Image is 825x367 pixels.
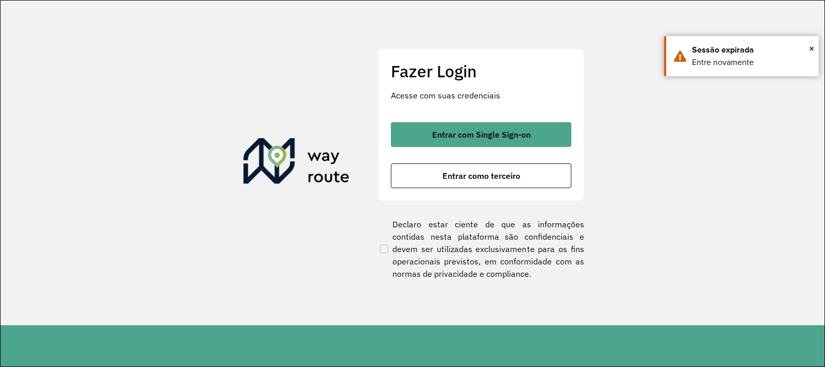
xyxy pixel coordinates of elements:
button: button [391,122,571,147]
span: Entrar com Single Sign-on [432,130,531,139]
button: button [391,163,571,188]
p: Acesse com suas credenciais [391,89,571,102]
div: Sessão expirada [692,44,811,56]
img: Roteirizador AmbevTech [243,138,350,188]
label: Declaro estar ciente de que as informações contidas nesta plataforma são confidenciais e devem se... [378,218,584,280]
div: Entre novamente [692,56,811,69]
h2: Fazer Login [391,61,571,81]
span: Entrar como terceiro [442,172,520,180]
button: Close [809,41,814,56]
span: × [809,41,814,56]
